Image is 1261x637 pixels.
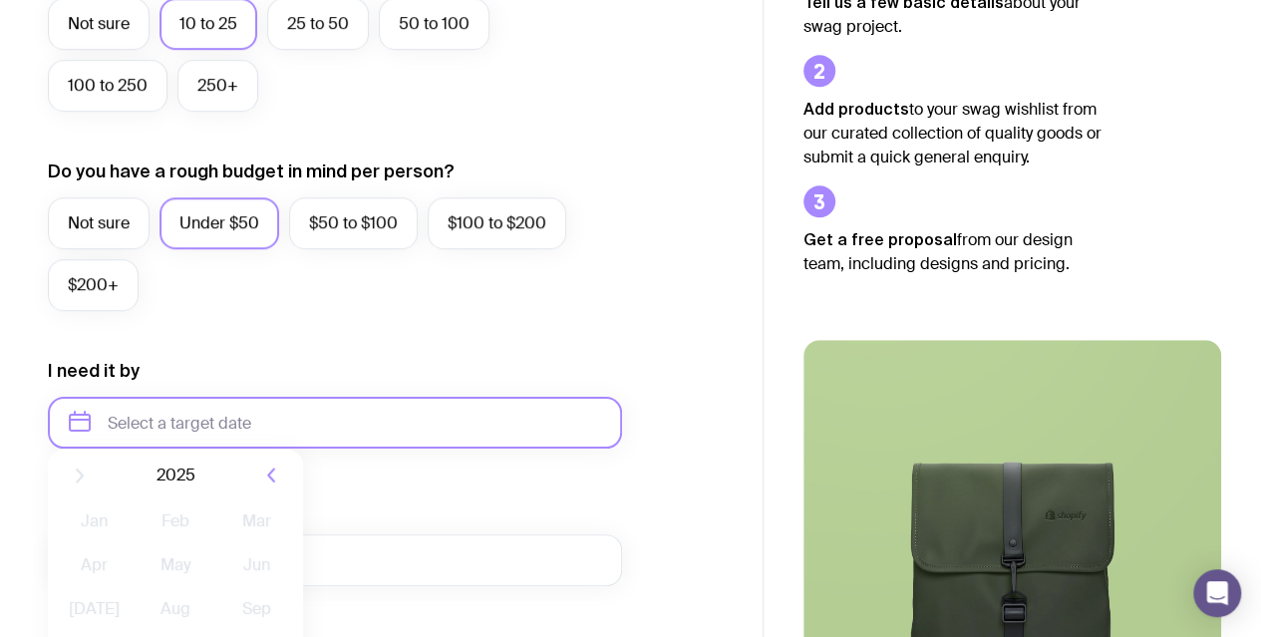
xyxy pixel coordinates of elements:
div: Open Intercom Messenger [1193,569,1241,617]
label: $200+ [48,259,139,311]
label: Under $50 [159,197,279,249]
label: 250+ [177,60,258,112]
label: Not sure [48,197,150,249]
label: $50 to $100 [289,197,418,249]
input: Select a target date [48,397,622,449]
button: Feb [139,501,211,541]
span: 2025 [157,464,195,487]
button: Mar [220,501,293,541]
label: $100 to $200 [428,197,566,249]
button: May [139,545,211,585]
p: to your swag wishlist from our curated collection of quality goods or submit a quick general enqu... [803,97,1103,169]
strong: Add products [803,100,909,118]
p: from our design team, including designs and pricing. [803,227,1103,276]
button: Jun [220,545,293,585]
button: Aug [139,589,211,629]
button: Jan [58,501,131,541]
label: I need it by [48,359,140,383]
button: Apr [58,545,131,585]
label: 100 to 250 [48,60,167,112]
button: Sep [220,589,293,629]
strong: Get a free proposal [803,230,957,248]
input: you@email.com [48,534,622,586]
button: [DATE] [58,589,131,629]
label: Do you have a rough budget in mind per person? [48,159,455,183]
